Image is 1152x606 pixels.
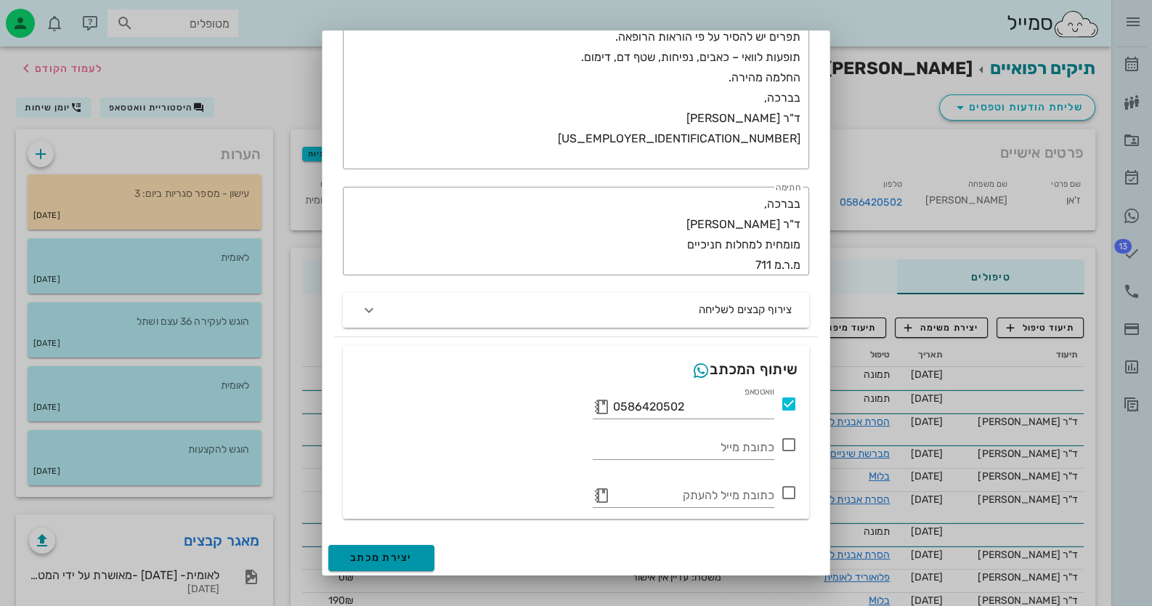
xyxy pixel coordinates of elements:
label: חתימה [776,182,800,193]
button: צירוף קבצים לשליחה [343,293,809,328]
span: יצירת מכתב [350,552,413,564]
button: יצירת מכתב [328,545,434,571]
label: וואטסאפ [745,387,774,397]
div: שיתוף המכתב [692,357,798,381]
